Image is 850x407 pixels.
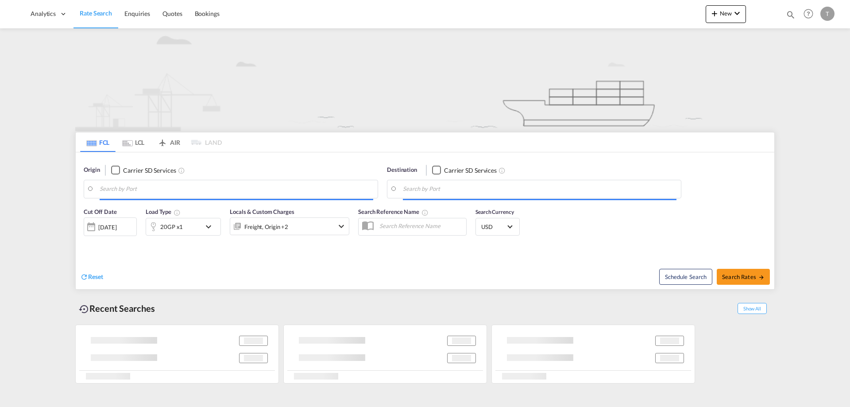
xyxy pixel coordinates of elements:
[722,273,765,280] span: Search Rates
[403,182,676,196] input: Search by Port
[758,274,765,280] md-icon: icon-arrow-right
[84,166,100,174] span: Origin
[75,28,775,131] img: new-FCL.png
[480,220,515,233] md-select: Select Currency: $ USDUnited States Dollar
[659,269,712,285] button: Note: By default Schedule search will only considerorigin ports, destination ports and cut off da...
[230,208,294,215] span: Locals & Custom Charges
[801,6,816,21] span: Help
[84,208,117,215] span: Cut Off Date
[76,152,774,289] div: Origin Checkbox No InkUnchecked: Search for CY (Container Yard) services for all selected carrier...
[123,166,176,175] div: Carrier SD Services
[174,209,181,216] md-icon: Select multiple loads to view rates
[75,298,158,318] div: Recent Searches
[195,10,220,17] span: Bookings
[79,304,89,314] md-icon: icon-backup-restore
[375,219,466,233] input: Search Reference Name
[178,167,185,174] md-icon: Unchecked: Search for CY (Container Yard) services for all selected carriers.Checked : Search for...
[100,182,373,196] input: Search by Port
[124,10,150,17] span: Enquiries
[336,221,347,232] md-icon: icon-chevron-down
[820,7,835,21] div: T
[80,273,88,281] md-icon: icon-refresh
[146,208,181,215] span: Load Type
[146,218,221,236] div: 20GP x1icon-chevron-down
[709,8,720,19] md-icon: icon-plus 400-fg
[481,223,506,231] span: USD
[786,10,796,19] md-icon: icon-magnify
[98,223,116,231] div: [DATE]
[203,221,218,232] md-icon: icon-chevron-down
[786,10,796,23] div: icon-magnify
[387,166,417,174] span: Destination
[84,235,90,247] md-datepicker: Select
[475,209,514,215] span: Search Currency
[732,8,742,19] md-icon: icon-chevron-down
[157,137,168,144] md-icon: icon-airplane
[116,132,151,152] md-tab-item: LCL
[738,303,767,314] span: Show All
[498,167,506,174] md-icon: Unchecked: Search for CY (Container Yard) services for all selected carriers.Checked : Search for...
[444,166,497,175] div: Carrier SD Services
[162,10,182,17] span: Quotes
[80,132,222,152] md-pagination-wrapper: Use the left and right arrow keys to navigate between tabs
[31,9,56,18] span: Analytics
[709,10,742,17] span: New
[80,272,103,282] div: icon-refreshReset
[706,5,746,23] button: icon-plus 400-fgNewicon-chevron-down
[111,166,176,175] md-checkbox: Checkbox No Ink
[717,269,770,285] button: Search Ratesicon-arrow-right
[80,9,112,17] span: Rate Search
[801,6,820,22] div: Help
[160,221,183,233] div: 20GP x1
[84,217,137,236] div: [DATE]
[432,166,497,175] md-checkbox: Checkbox No Ink
[88,273,103,280] span: Reset
[80,132,116,152] md-tab-item: FCL
[244,221,288,233] div: Freight Origin Destination Dock Stuffing
[151,132,186,152] md-tab-item: AIR
[358,208,429,215] span: Search Reference Name
[230,217,349,235] div: Freight Origin Destination Dock Stuffingicon-chevron-down
[421,209,429,216] md-icon: Your search will be saved by the below given name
